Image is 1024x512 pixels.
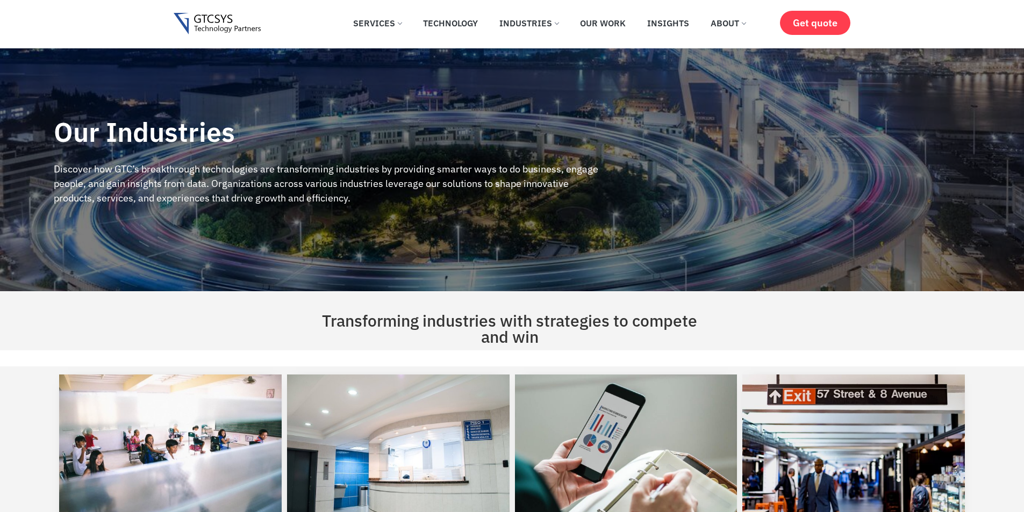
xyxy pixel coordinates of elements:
a: Insights [639,11,697,35]
h2: Transforming industries with strategies to compete and win [314,313,706,345]
a: About [703,11,754,35]
a: Services [345,11,410,35]
a: Get quote [780,11,850,35]
img: Gtcsys logo [174,13,261,35]
a: Our Work [572,11,634,35]
h2: Our Industries [54,119,606,146]
div: Discover how GTC’s breakthrough technologies are transforming industries by providing smarter way... [54,162,606,205]
span: Get quote [793,17,837,28]
a: Industries [491,11,567,35]
a: Technology [415,11,486,35]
